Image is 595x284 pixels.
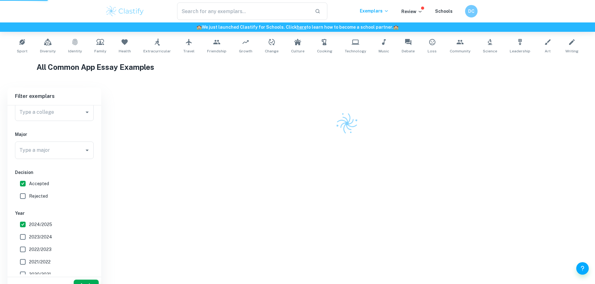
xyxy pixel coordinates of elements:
span: Accepted [29,180,49,187]
span: 🏫 [393,25,399,30]
span: Music [379,48,389,54]
span: Art [545,48,551,54]
input: Search for any exemplars... [177,2,310,20]
span: 2021/2022 [29,258,51,265]
button: Open [83,146,92,155]
span: 🏫 [196,25,202,30]
span: Diversity [40,48,56,54]
h6: DC [468,8,475,15]
span: Friendship [207,48,226,54]
span: Extracurricular [143,48,171,54]
span: Community [450,48,470,54]
span: Family [94,48,106,54]
span: Leadership [510,48,530,54]
button: DC [465,5,478,17]
h6: Filter exemplars [7,88,101,105]
p: Review [401,8,423,15]
h6: We just launched Clastify for Schools. Click to learn how to become a school partner. [1,24,594,31]
span: Growth [239,48,252,54]
button: Help and Feedback [576,262,589,275]
span: Loss [428,48,437,54]
p: Exemplars [360,7,389,14]
span: 2022/2023 [29,246,52,253]
h6: Major [15,131,94,138]
img: Clastify logo [105,5,145,17]
span: Sport [17,48,27,54]
span: Health [119,48,131,54]
span: Identity [68,48,82,54]
span: Science [483,48,497,54]
span: Writing [565,48,578,54]
img: Clastify logo [332,109,361,138]
span: Change [265,48,279,54]
h1: All Common App Essay Examples [37,61,558,73]
span: Cooking [317,48,332,54]
span: 2024/2025 [29,221,52,228]
span: 2020/2021 [29,271,51,278]
a: Schools [435,9,453,14]
span: Debate [402,48,415,54]
button: Open [83,108,92,117]
span: Culture [291,48,305,54]
span: Travel [183,48,195,54]
span: Technology [345,48,366,54]
span: Rejected [29,193,48,200]
span: 2023/2024 [29,233,52,240]
h6: Year [15,210,94,217]
h6: Decision [15,169,94,176]
a: here [297,25,306,30]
